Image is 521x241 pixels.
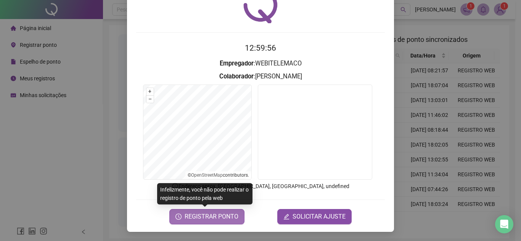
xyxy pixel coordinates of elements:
[245,43,276,53] time: 12:59:56
[136,182,385,190] p: Endereço aprox. : [GEOGRAPHIC_DATA], [GEOGRAPHIC_DATA], undefined
[283,214,289,220] span: edit
[191,172,223,178] a: OpenStreetMap
[495,215,513,233] div: Open Intercom Messenger
[157,183,252,204] div: Infelizmente, você não pode realizar o registro de ponto pela web
[169,209,244,224] button: REGISTRAR PONTO
[146,88,154,95] button: +
[293,212,346,221] span: SOLICITAR AJUSTE
[188,172,249,178] li: © contributors.
[136,72,385,81] h3: : [PERSON_NAME]
[175,214,182,220] span: clock-circle
[172,182,178,189] span: info-circle
[136,59,385,69] h3: : WEBITELEMACO
[185,212,238,221] span: REGISTRAR PONTO
[146,96,154,103] button: –
[219,73,254,80] strong: Colaborador
[220,60,254,67] strong: Empregador
[277,209,352,224] button: editSOLICITAR AJUSTE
